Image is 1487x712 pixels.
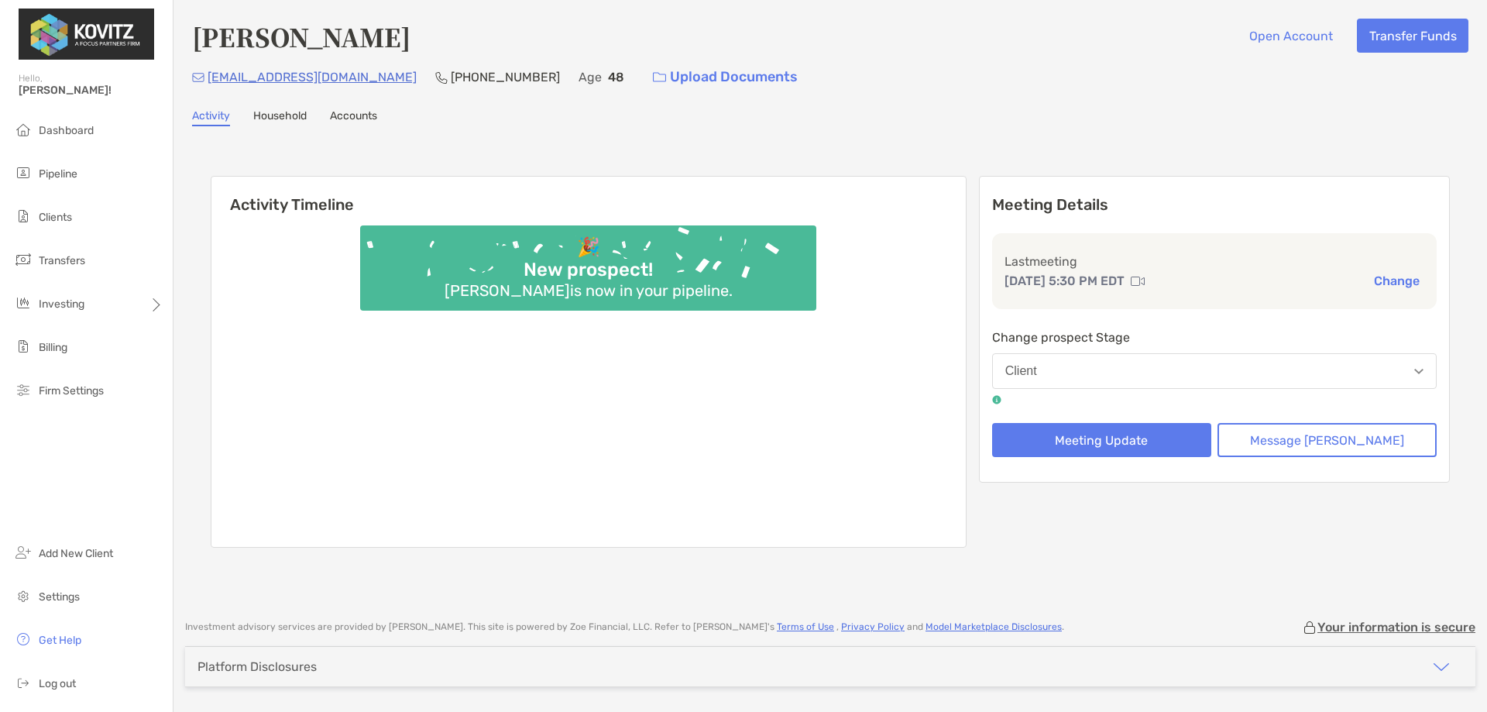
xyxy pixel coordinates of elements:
[14,380,33,399] img: firm-settings icon
[841,621,905,632] a: Privacy Policy
[39,298,84,311] span: Investing
[1369,273,1424,289] button: Change
[39,634,81,647] span: Get Help
[39,254,85,267] span: Transfers
[1414,369,1423,374] img: Open dropdown arrow
[14,294,33,312] img: investing icon
[451,67,560,87] p: [PHONE_NUMBER]
[579,67,602,87] p: Age
[992,423,1211,457] button: Meeting Update
[992,395,1001,404] img: tooltip
[14,337,33,356] img: billing icon
[992,195,1437,215] p: Meeting Details
[197,659,317,674] div: Platform Disclosures
[14,673,33,692] img: logout icon
[1357,19,1468,53] button: Transfer Funds
[14,163,33,182] img: pipeline icon
[1317,620,1475,635] p: Your information is secure
[14,250,33,269] img: transfers icon
[14,586,33,605] img: settings icon
[208,67,417,87] p: [EMAIL_ADDRESS][DOMAIN_NAME]
[643,60,808,94] a: Upload Documents
[653,72,666,83] img: button icon
[1005,364,1037,378] div: Client
[992,328,1437,347] p: Change prospect Stage
[1432,658,1451,676] img: icon arrow
[39,211,72,224] span: Clients
[253,109,307,126] a: Household
[185,621,1064,633] p: Investment advisory services are provided by [PERSON_NAME] . This site is powered by Zoe Financia...
[1131,275,1145,287] img: communication type
[1004,271,1125,291] p: [DATE] 5:30 PM EDT
[192,109,230,126] a: Activity
[435,71,448,84] img: Phone Icon
[517,259,659,281] div: New prospect!
[192,73,204,82] img: Email Icon
[19,6,154,62] img: Zoe Logo
[39,590,80,604] span: Settings
[608,67,624,87] p: 48
[926,621,1062,632] a: Model Marketplace Disclosures
[192,19,410,54] h4: [PERSON_NAME]
[438,281,739,300] div: [PERSON_NAME] is now in your pipeline.
[14,120,33,139] img: dashboard icon
[39,341,67,354] span: Billing
[777,621,834,632] a: Terms of Use
[14,543,33,562] img: add_new_client icon
[14,630,33,648] img: get-help icon
[330,109,377,126] a: Accounts
[39,167,77,181] span: Pipeline
[1237,19,1344,53] button: Open Account
[211,177,966,214] h6: Activity Timeline
[571,236,606,259] div: 🎉
[992,353,1437,389] button: Client
[19,84,163,97] span: [PERSON_NAME]!
[1004,252,1424,271] p: Last meeting
[1217,423,1437,457] button: Message [PERSON_NAME]
[39,677,76,690] span: Log out
[39,547,113,560] span: Add New Client
[39,384,104,397] span: Firm Settings
[14,207,33,225] img: clients icon
[39,124,94,137] span: Dashboard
